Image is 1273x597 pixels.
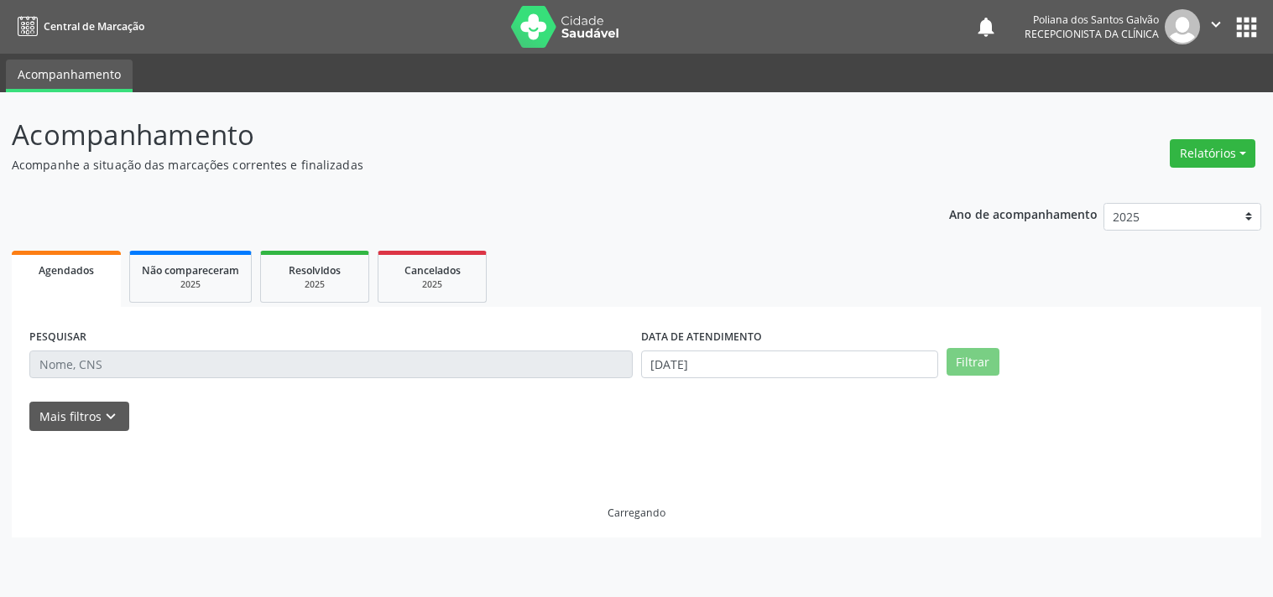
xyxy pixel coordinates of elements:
button: Mais filtroskeyboard_arrow_down [29,402,129,431]
a: Acompanhamento [6,60,133,92]
span: Resolvidos [289,263,341,278]
p: Acompanhe a situação das marcações correntes e finalizadas [12,156,886,174]
button: notifications [974,15,998,39]
div: Carregando [608,506,665,520]
p: Ano de acompanhamento [949,203,1098,224]
button:  [1200,9,1232,44]
i: keyboard_arrow_down [102,408,120,426]
span: Agendados [39,263,94,278]
div: 2025 [142,278,239,291]
label: DATA DE ATENDIMENTO [641,324,762,350]
img: img [1165,9,1200,44]
label: PESQUISAR [29,324,86,350]
span: Recepcionista da clínica [1025,27,1159,41]
a: Central de Marcação [12,13,144,40]
input: Selecione um intervalo [641,350,938,379]
p: Acompanhamento [12,114,886,156]
i:  [1207,15,1225,34]
button: apps [1232,13,1261,42]
div: 2025 [390,278,474,291]
button: Relatórios [1170,139,1255,168]
span: Central de Marcação [44,19,144,34]
div: Poliana dos Santos Galvão [1025,13,1159,27]
button: Filtrar [947,348,999,376]
div: 2025 [273,278,357,291]
input: Nome, CNS [29,350,633,379]
span: Não compareceram [142,263,239,278]
span: Cancelados [404,263,461,278]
